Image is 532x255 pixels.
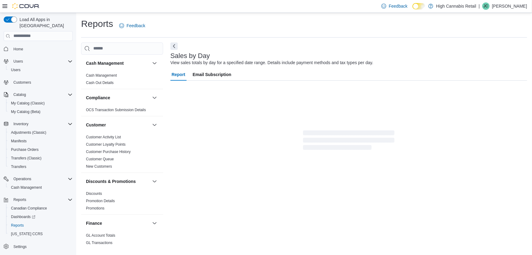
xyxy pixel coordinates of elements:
[6,162,75,171] button: Transfers
[9,163,29,170] a: Transfers
[86,60,150,66] button: Cash Management
[9,184,44,191] a: Cash Management
[86,206,105,210] a: Promotions
[6,154,75,162] button: Transfers (Classic)
[86,108,146,112] a: OCS Transaction Submission Details
[11,147,39,152] span: Purchase Orders
[11,130,46,135] span: Adjustments (Classic)
[86,142,126,147] a: Customer Loyalty Points
[11,67,20,72] span: Users
[1,78,75,87] button: Customers
[81,190,163,214] div: Discounts & Promotions
[484,2,488,10] span: JC
[11,120,73,128] span: Inventory
[11,120,31,128] button: Inventory
[13,197,26,202] span: Reports
[11,164,26,169] span: Transfers
[81,232,163,249] div: Finance
[303,132,395,151] span: Loading
[6,230,75,238] button: [US_STATE] CCRS
[9,129,49,136] a: Adjustments (Classic)
[86,199,115,203] span: Promotion Details
[9,222,26,229] a: Reports
[6,221,75,230] button: Reports
[11,78,73,86] span: Customers
[492,2,527,10] p: [PERSON_NAME]
[389,3,407,9] span: Feedback
[11,79,34,86] a: Customers
[86,157,114,162] span: Customer Queue
[151,60,158,67] button: Cash Management
[9,108,73,115] span: My Catalog (Beta)
[86,241,112,245] a: GL Transactions
[86,95,150,101] button: Compliance
[11,243,29,250] a: Settings
[13,244,27,249] span: Settings
[482,2,490,10] div: Jack Cayer
[151,178,158,185] button: Discounts & Promotions
[9,66,23,74] a: Users
[9,230,73,238] span: Washington CCRS
[6,145,75,154] button: Purchase Orders
[86,95,110,101] h3: Compliance
[6,183,75,192] button: Cash Management
[86,233,115,238] span: GL Account Totals
[11,45,73,53] span: Home
[86,80,114,85] span: Cash Out Details
[81,133,163,173] div: Customer
[193,68,231,81] span: Email Subscription
[1,242,75,251] button: Settings
[11,214,35,219] span: Dashboards
[81,72,163,89] div: Cash Management
[11,196,29,203] button: Reports
[170,52,210,60] h3: Sales by Day
[86,149,131,154] span: Customer Purchase History
[9,230,45,238] a: [US_STATE] CCRS
[9,155,44,162] a: Transfers (Classic)
[9,129,73,136] span: Adjustments (Classic)
[1,90,75,99] button: Catalog
[9,205,49,212] a: Canadian Compliance
[11,196,73,203] span: Reports
[13,177,31,181] span: Operations
[172,68,185,81] span: Report
[6,66,75,74] button: Users
[11,175,34,183] button: Operations
[86,233,115,238] a: GL Account Totals
[9,137,73,145] span: Manifests
[9,66,73,74] span: Users
[86,178,150,184] button: Discounts & Promotions
[151,121,158,129] button: Customer
[17,16,73,29] span: Load All Apps in [GEOGRAPHIC_DATA]
[9,155,73,162] span: Transfers (Classic)
[86,220,102,226] h3: Finance
[6,99,75,107] button: My Catalog (Classic)
[436,2,477,10] p: High Cannabis Retail
[6,107,75,116] button: My Catalog (Beta)
[86,122,106,128] h3: Customer
[13,80,31,85] span: Customers
[11,91,73,98] span: Catalog
[86,107,146,112] span: OCS Transaction Submission Details
[86,135,121,139] a: Customer Activity List
[11,46,26,53] a: Home
[86,191,102,196] span: Discounts
[13,92,26,97] span: Catalog
[86,157,114,161] a: Customer Queue
[9,100,73,107] span: My Catalog (Classic)
[1,57,75,66] button: Users
[86,142,126,147] span: Customer Loyalty Points
[6,128,75,137] button: Adjustments (Classic)
[1,120,75,128] button: Inventory
[9,108,43,115] a: My Catalog (Beta)
[127,23,145,29] span: Feedback
[9,213,73,220] span: Dashboards
[86,164,112,169] a: New Customers
[1,175,75,183] button: Operations
[9,184,73,191] span: Cash Management
[81,18,113,30] h1: Reports
[86,178,136,184] h3: Discounts & Promotions
[86,122,150,128] button: Customer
